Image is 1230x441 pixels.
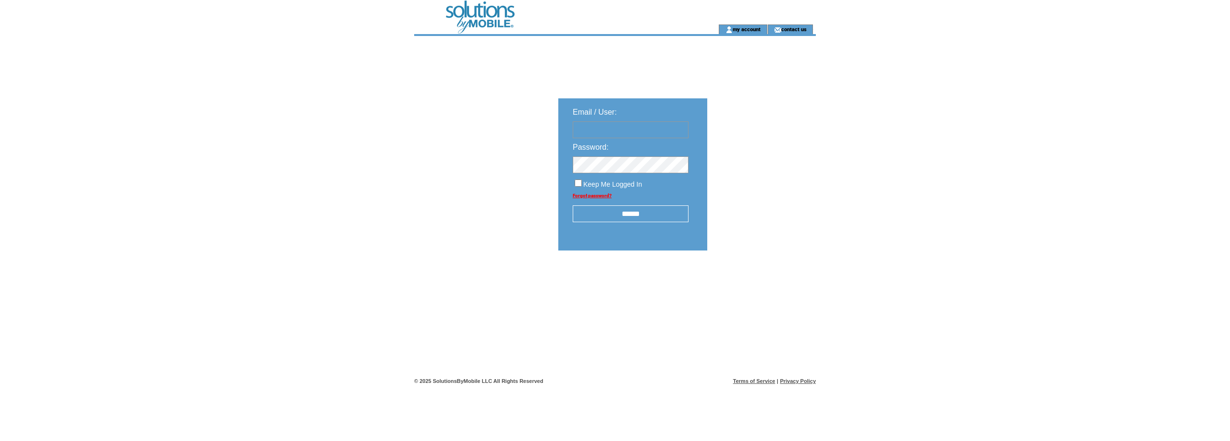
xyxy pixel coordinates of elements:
a: my account [733,26,761,32]
a: Privacy Policy [780,378,816,384]
span: Password: [573,143,609,151]
a: Forgot password? [573,193,612,198]
img: account_icon.gif;jsessionid=58CF39667D3A03E6563D9CBA7607FDFB [726,26,733,34]
span: © 2025 SolutionsByMobile LLC All Rights Reserved [414,378,543,384]
img: contact_us_icon.gif;jsessionid=58CF39667D3A03E6563D9CBA7607FDFB [774,26,781,34]
img: transparent.png;jsessionid=58CF39667D3A03E6563D9CBA7607FDFB [735,274,783,286]
span: Keep Me Logged In [583,180,642,188]
a: contact us [781,26,807,32]
span: Email / User: [573,108,617,116]
span: | [777,378,778,384]
a: Terms of Service [733,378,775,384]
